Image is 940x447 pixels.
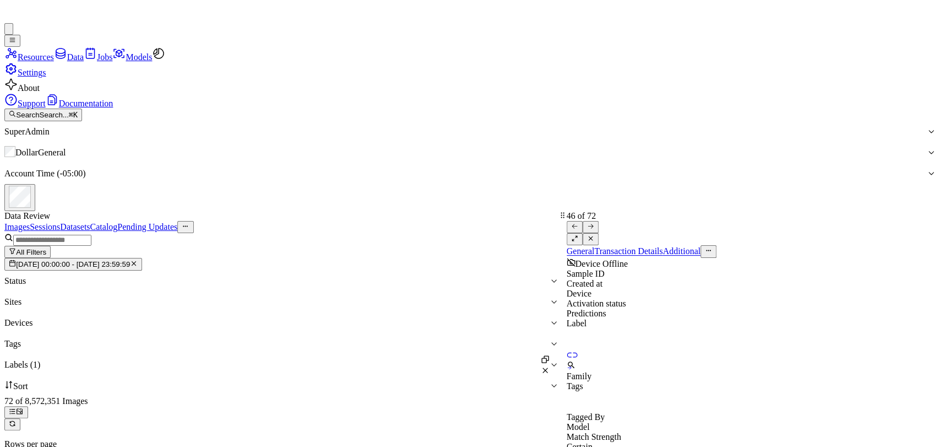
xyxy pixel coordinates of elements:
[4,99,46,108] a: Support
[90,222,118,231] a: Catalog
[594,247,662,256] a: Transaction Details
[567,211,596,220] span: 46 of 72
[18,83,40,93] span: About
[567,309,936,319] div: Predictions
[97,52,112,62] span: Jobs
[18,68,46,77] span: Settings
[59,99,113,108] span: Documentation
[30,222,60,231] a: Sessions
[60,222,90,231] a: Datasets
[16,261,130,269] span: [DATE] 00:00:00 - [DATE] 23:59:59
[567,412,936,422] div: Tagged By
[18,99,46,108] span: Support
[84,52,112,62] a: Jobs
[575,259,628,268] span: Device Offline
[4,396,88,406] span: 72 of 8,572,351 Images
[567,299,936,309] div: Activation status
[4,109,82,121] button: SearchSearch...⌘K
[567,289,936,299] div: Device
[18,52,54,62] span: Resources
[16,111,39,120] span: Search
[112,52,152,62] a: Models
[69,111,73,120] span: ⌘
[567,247,595,256] a: General
[54,52,84,62] a: Data
[13,381,28,391] span: Sort
[567,371,936,381] div: Family
[663,247,700,256] a: Additional
[40,111,69,120] span: Search...
[117,222,177,231] a: Pending Updates
[4,222,30,231] a: Images
[567,279,936,289] div: Created at
[567,422,936,432] div: Model
[4,246,51,258] button: All Filters
[126,52,152,62] span: Models
[4,68,46,77] a: Settings
[4,211,558,221] div: Data Review
[69,111,78,120] kbd: K
[46,99,113,108] a: Documentation
[4,258,142,270] button: [DATE] 00:00:00 - [DATE] 23:59:59
[567,319,936,328] div: Label
[4,52,54,62] a: Resources
[567,381,936,391] div: Tags
[4,35,20,47] button: Toggle Navigation
[567,269,936,279] div: Sample ID
[67,52,84,62] span: Data
[567,432,936,442] div: Match Strength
